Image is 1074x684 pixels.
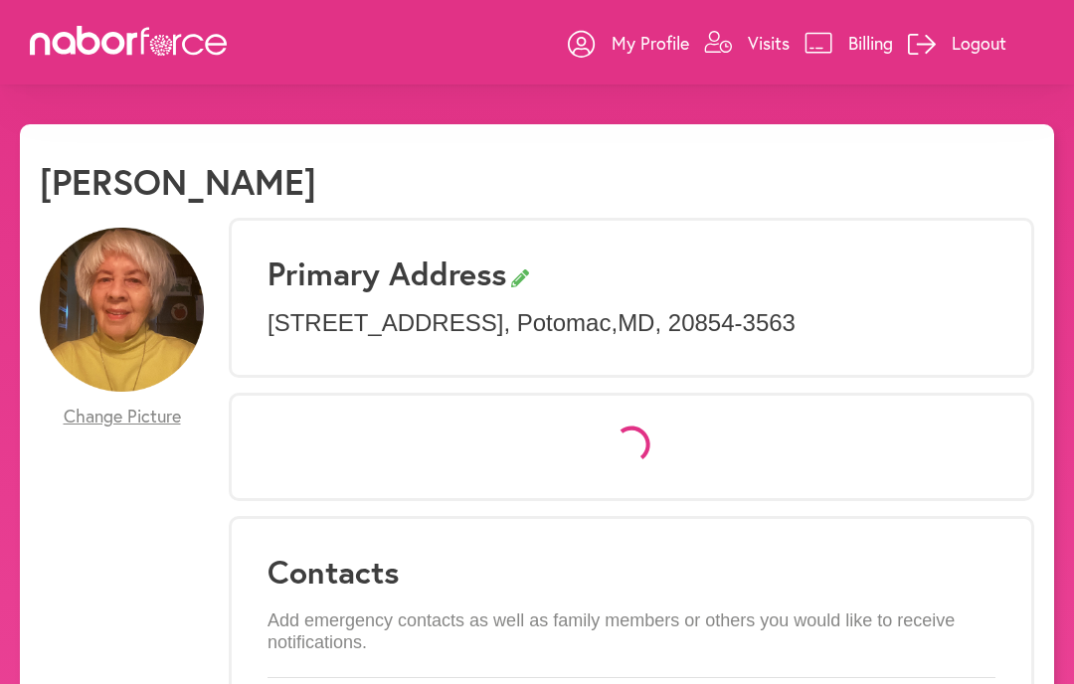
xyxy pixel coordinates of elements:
p: Billing [848,31,893,55]
p: Add emergency contacts as well as family members or others you would like to receive notifications. [268,610,995,653]
img: NFBix3RcSPGjREqC4wdU [40,228,204,392]
p: Logout [952,31,1006,55]
p: [STREET_ADDRESS] , Potomac , MD , 20854-3563 [268,309,995,338]
p: Visits [748,31,790,55]
h3: Primary Address [268,255,995,292]
h1: [PERSON_NAME] [40,160,316,203]
span: Change Picture [64,406,181,427]
a: Logout [908,13,1006,73]
a: My Profile [568,13,689,73]
a: Visits [704,13,790,73]
h3: Contacts [268,553,995,591]
a: Billing [805,13,893,73]
p: My Profile [612,31,689,55]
